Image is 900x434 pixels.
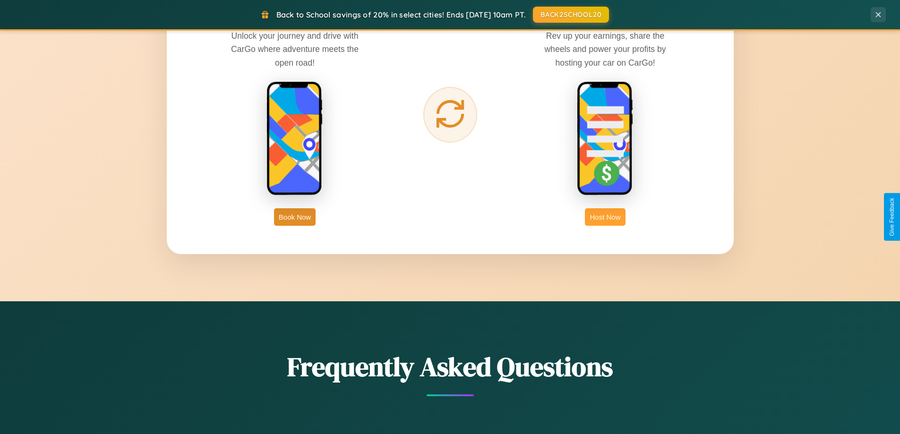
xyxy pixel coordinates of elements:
h2: Frequently Asked Questions [167,349,734,385]
img: rent phone [266,81,323,196]
p: Unlock your journey and drive with CarGo where adventure meets the open road! [224,29,366,69]
button: Host Now [585,208,625,226]
span: Back to School savings of 20% in select cities! Ends [DATE] 10am PT. [276,10,526,19]
button: BACK2SCHOOL20 [533,7,609,23]
p: Rev up your earnings, share the wheels and power your profits by hosting your car on CarGo! [534,29,676,69]
div: Give Feedback [889,198,895,236]
img: host phone [577,81,634,196]
button: Book Now [274,208,316,226]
